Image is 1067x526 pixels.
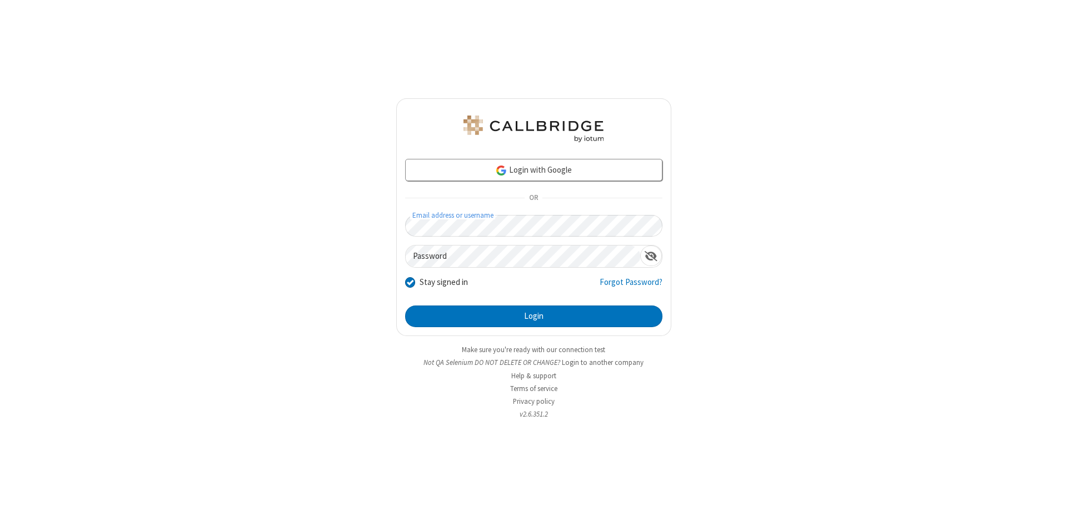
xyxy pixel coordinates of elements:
label: Stay signed in [420,276,468,289]
img: QA Selenium DO NOT DELETE OR CHANGE [461,116,606,142]
img: google-icon.png [495,164,507,177]
span: OR [525,191,542,206]
a: Terms of service [510,384,557,393]
li: Not QA Selenium DO NOT DELETE OR CHANGE? [396,357,671,368]
button: Login [405,305,662,328]
a: Login with Google [405,159,662,181]
a: Help & support [511,371,556,380]
a: Privacy policy [513,397,555,406]
a: Forgot Password? [600,276,662,297]
a: Make sure you're ready with our connection test [462,345,605,354]
input: Password [406,246,640,267]
li: v2.6.351.2 [396,409,671,419]
input: Email address or username [405,215,662,237]
div: Show password [640,246,662,266]
button: Login to another company [562,357,644,368]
